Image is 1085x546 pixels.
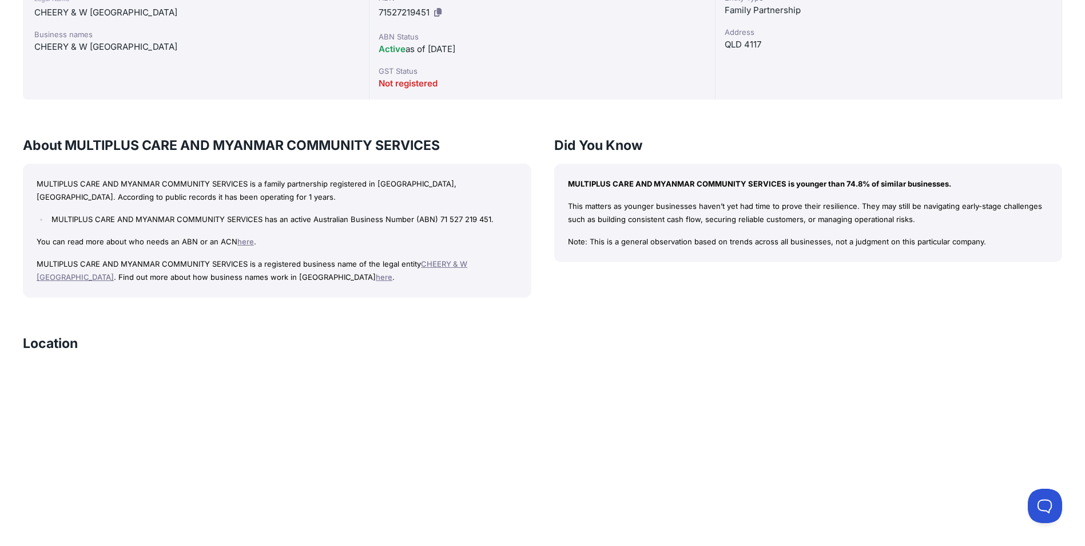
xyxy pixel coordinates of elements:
h3: Did You Know [554,136,1063,155]
div: Business names [34,29,357,40]
a: here [376,272,392,282]
div: CHEERY & W [GEOGRAPHIC_DATA] [34,40,357,54]
div: ABN Status [379,31,706,42]
div: CHEERY & W [GEOGRAPHIC_DATA] [34,6,357,19]
span: Not registered [379,78,438,89]
a: here [237,237,254,246]
p: MULTIPLUS CARE AND MYANMAR COMMUNITY SERVICES is a family partnership registered in [GEOGRAPHIC_D... [37,177,518,204]
li: MULTIPLUS CARE AND MYANMAR COMMUNITY SERVICES has an active Australian Business Number (ABN) 71 5... [49,213,517,226]
h3: About MULTIPLUS CARE AND MYANMAR COMMUNITY SERVICES [23,136,531,155]
span: Active [379,43,406,54]
p: This matters as younger businesses haven’t yet had time to prove their resilience. They may still... [568,200,1049,226]
div: Address [725,26,1052,38]
p: Note: This is a general observation based on trends across all businesses, not a judgment on this... [568,235,1049,248]
h3: Location [23,334,78,353]
div: QLD 4117 [725,38,1052,52]
div: Family Partnership [725,3,1052,17]
a: CHEERY & W [GEOGRAPHIC_DATA] [37,259,467,282]
iframe: Toggle Customer Support [1028,489,1062,523]
p: You can read more about who needs an ABN or an ACN . [37,235,518,248]
div: GST Status [379,65,706,77]
p: MULTIPLUS CARE AND MYANMAR COMMUNITY SERVICES is a registered business name of the legal entity .... [37,258,518,284]
p: MULTIPLUS CARE AND MYANMAR COMMUNITY SERVICES is younger than 74.8% of similar businesses. [568,177,1049,191]
div: as of [DATE] [379,42,706,56]
span: 71527219451 [379,7,430,18]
